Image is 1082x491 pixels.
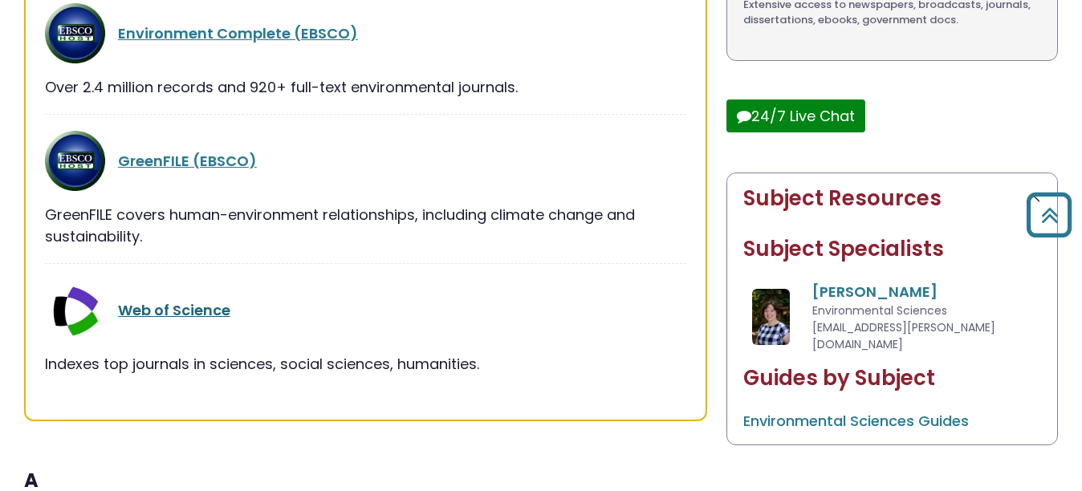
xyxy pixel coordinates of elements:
[727,173,1057,224] button: Subject Resources
[812,302,947,319] span: Environmental Sciences
[812,282,938,302] a: [PERSON_NAME]
[743,411,969,431] a: Environmental Sciences Guides
[812,319,995,352] span: [EMAIL_ADDRESS][PERSON_NAME][DOMAIN_NAME]
[1020,200,1078,229] a: Back to Top
[45,353,686,375] div: Indexes top journals in sciences, social sciences, humanities.
[45,204,686,247] div: GreenFILE covers human-environment relationships, including climate change and sustainability.
[45,76,686,98] div: Over 2.4 million records and 920+ full-text environmental journals.
[752,289,790,345] img: Amanda Matthysse
[743,366,1041,391] h2: Guides by Subject
[118,300,230,320] a: Web of Science
[118,23,358,43] a: Environment Complete (EBSCO)
[118,151,257,171] a: GreenFILE (EBSCO)
[726,99,865,132] button: 24/7 Live Chat
[743,237,1041,262] h2: Subject Specialists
